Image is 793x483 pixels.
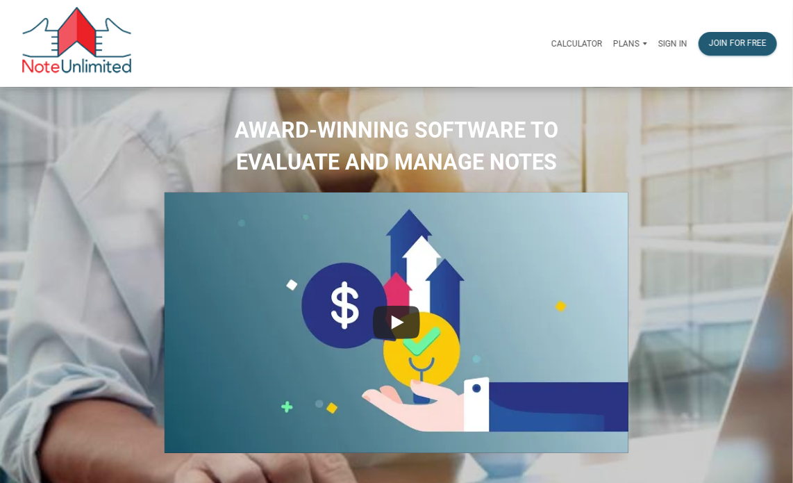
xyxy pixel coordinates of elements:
p: Plans [613,39,640,49]
img: Video thumbnail [165,193,628,453]
div: Join for free [709,38,767,50]
button: Play video [373,306,420,339]
p: Calculator [551,39,602,49]
button: Plans [608,27,653,60]
a: Plans [608,25,653,63]
button: Join for free [699,32,777,56]
a: Calculator [546,25,608,63]
a: Sign in [653,25,693,63]
h2: AWARD-WINNING SOFTWARE TO EVALUATE AND MANAGE NOTES [10,115,783,179]
p: Sign in [658,39,687,49]
a: Join for free [693,25,783,63]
